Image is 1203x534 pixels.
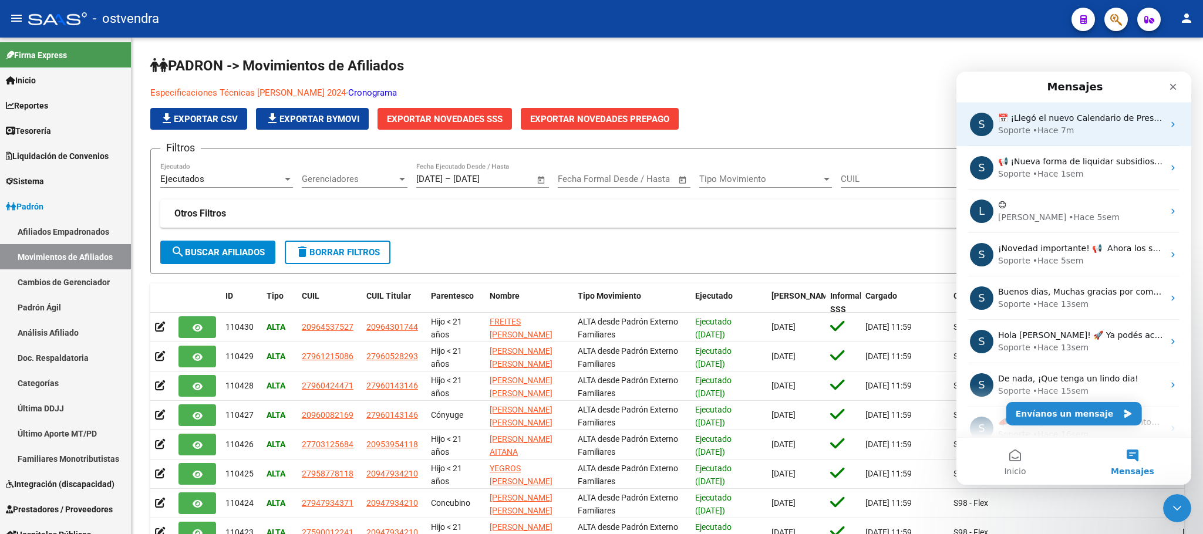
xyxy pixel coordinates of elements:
[160,140,201,156] h3: Filtros
[865,322,912,332] span: [DATE] 11:59
[6,49,67,62] span: Firma Express
[865,291,897,300] span: Cargado
[953,291,1000,300] span: Gerenciador
[445,174,451,184] span: –
[490,405,552,428] span: [PERSON_NAME] [PERSON_NAME]
[76,357,133,369] div: • Hace 16sem
[558,174,605,184] input: Fecha inicio
[6,478,114,491] span: Integración (discapacidad)
[431,464,462,486] span: Hijo < 21 años
[221,283,262,322] datatable-header-cell: ID
[50,330,186,354] button: Envíanos un mensaje
[160,111,174,126] mat-icon: file_download
[426,283,485,322] datatable-header-cell: Parentesco
[431,434,462,457] span: Hijo < 21 años
[865,469,912,478] span: [DATE] 11:59
[431,317,462,340] span: Hijo < 21 años
[150,87,346,98] a: Especificaciones Técnicas [PERSON_NAME] 2024
[48,396,69,404] span: Inicio
[42,357,74,369] div: Soporte
[267,440,285,449] strong: ALTA
[150,58,404,74] span: PADRON -> Movimientos de Afiliados
[262,283,297,322] datatable-header-cell: Tipo
[302,381,353,390] span: 27960424471
[42,270,74,282] div: Soporte
[76,227,133,239] div: • Hace 13sem
[490,464,552,500] span: YEGROS [PERSON_NAME] [PERSON_NAME]
[865,498,912,508] span: [DATE] 11:59
[953,352,988,361] span: S98 - Flex
[366,381,418,390] span: 27960143146
[42,140,110,152] div: [PERSON_NAME]
[578,493,678,516] span: ALTA desde Padrón Externo Familiares
[150,86,934,99] p: -
[771,469,796,478] span: [DATE]
[295,245,309,259] mat-icon: delete
[865,352,912,361] span: [DATE] 11:59
[865,440,912,449] span: [DATE] 11:59
[1163,494,1191,522] iframe: Intercom live chat
[490,346,552,369] span: [PERSON_NAME] [PERSON_NAME]
[14,171,37,195] div: Profile image for Soporte
[267,291,284,300] span: Tipo
[302,322,353,332] span: 20964537527
[42,346,793,355] span: 📣 Res. 01/2025: Nuevos Movimientos Hola [PERSON_NAME]! Te traemos las últimas Altas y Bajas relac...
[578,434,678,457] span: ALTA desde Padrón Externo Familiares
[225,498,254,508] span: 110424
[285,241,390,264] button: Borrar Filtros
[366,498,418,508] span: 20947934210
[362,283,426,322] datatable-header-cell: CUIL Titular
[42,302,182,312] span: De nada, ¡Que tenga un lindo dia!
[6,150,109,163] span: Liquidación de Convenios
[825,283,861,322] datatable-header-cell: Informable SSS
[490,291,520,300] span: Nombre
[42,215,399,225] span: Buenos dias, Muchas gracias por comunicarse con el soporte técnico de la plataforma.
[267,410,285,420] strong: ALTA
[771,352,796,361] span: [DATE]
[302,498,353,508] span: 27947934371
[578,346,678,369] span: ALTA desde Padrón Externo Familiares
[771,410,796,420] span: [DATE]
[302,291,319,300] span: CUIL
[160,114,238,124] span: Exportar CSV
[302,440,353,449] span: 27703125684
[490,376,552,398] span: [PERSON_NAME] [PERSON_NAME]
[378,108,512,130] button: Exportar Novedades SSS
[953,469,988,478] span: S98 - Flex
[9,11,23,25] mat-icon: menu
[956,72,1191,485] iframe: Intercom live chat
[416,174,443,184] input: Fecha inicio
[690,283,767,322] datatable-header-cell: Ejecutado
[366,469,418,478] span: 20947934210
[225,352,254,361] span: 110429
[302,352,353,361] span: 27961215086
[949,283,1019,322] datatable-header-cell: Gerenciador
[225,469,254,478] span: 110425
[578,464,678,486] span: ALTA desde Padrón Externo Familiares
[267,469,285,478] strong: ALTA
[160,200,1174,228] mat-expansion-panel-header: Otros Filtros
[225,381,254,390] span: 110428
[256,108,369,130] button: Exportar Bymovi
[225,410,254,420] span: 110427
[573,283,690,322] datatable-header-cell: Tipo Movimiento
[6,99,48,112] span: Reportes
[490,493,552,516] span: [PERSON_NAME] [PERSON_NAME]
[695,434,732,457] span: Ejecutado ([DATE])
[771,322,796,332] span: [DATE]
[771,381,796,390] span: [DATE]
[578,291,641,300] span: Tipo Movimiento
[695,291,733,300] span: Ejecutado
[6,74,36,87] span: Inicio
[699,174,821,184] span: Tipo Movimiento
[6,124,51,137] span: Tesorería
[767,283,825,322] datatable-header-cell: Fecha Formal
[431,376,462,398] span: Hijo < 21 años
[160,174,204,184] span: Ejecutados
[150,108,247,130] button: Exportar CSV
[348,87,397,98] a: Cronograma
[578,317,678,340] span: ALTA desde Padrón Externo Familiares
[225,322,254,332] span: 110430
[366,352,418,361] span: 27960528293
